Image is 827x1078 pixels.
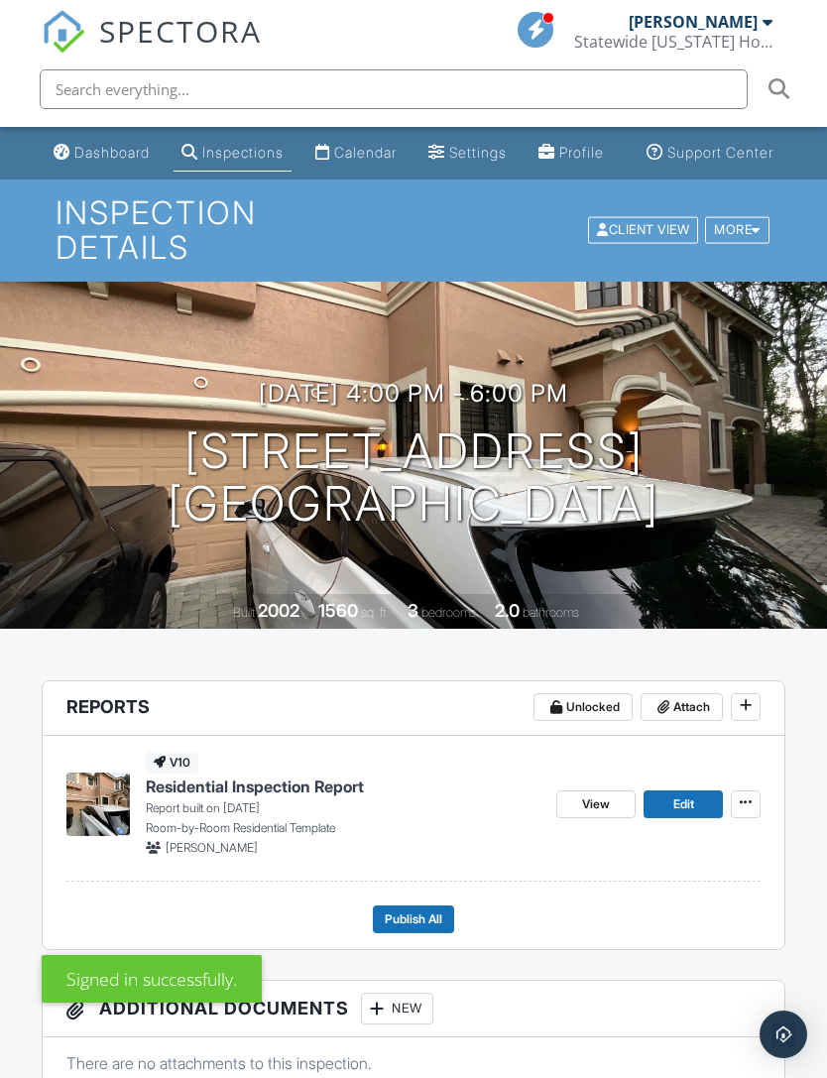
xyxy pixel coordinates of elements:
div: 2.0 [495,600,520,621]
div: Signed in successfully. [42,955,262,1003]
h1: Inspection Details [56,195,771,265]
div: Inspections [202,144,284,161]
h3: [DATE] 4:00 pm - 6:00 pm [259,380,568,407]
div: Settings [449,144,507,161]
a: Profile [531,135,612,172]
span: bedrooms [421,605,476,620]
input: Search everything... [40,69,748,109]
a: Dashboard [46,135,158,172]
a: SPECTORA [42,27,262,68]
div: Client View [588,217,698,244]
div: Statewide Florida Home Inspections, Inc. [574,32,772,52]
p: There are no attachments to this inspection. [66,1052,762,1074]
div: 1560 [318,600,358,621]
div: 3 [408,600,418,621]
a: Support Center [639,135,781,172]
div: 2002 [258,600,299,621]
span: Built [233,605,255,620]
span: sq. ft. [361,605,389,620]
div: More [705,217,769,244]
div: Dashboard [74,144,150,161]
h1: [STREET_ADDRESS] [GEOGRAPHIC_DATA] [168,425,659,531]
div: Calendar [334,144,397,161]
span: bathrooms [523,605,579,620]
div: Profile [559,144,604,161]
a: Client View [586,222,703,237]
a: Settings [420,135,515,172]
a: Inspections [174,135,292,172]
span: SPECTORA [99,10,262,52]
img: The Best Home Inspection Software - Spectora [42,10,85,54]
div: [PERSON_NAME] [629,12,758,32]
a: Calendar [307,135,405,172]
div: Support Center [667,144,773,161]
div: New [361,993,433,1024]
h3: Additional Documents [43,981,785,1037]
div: Open Intercom Messenger [760,1011,807,1058]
